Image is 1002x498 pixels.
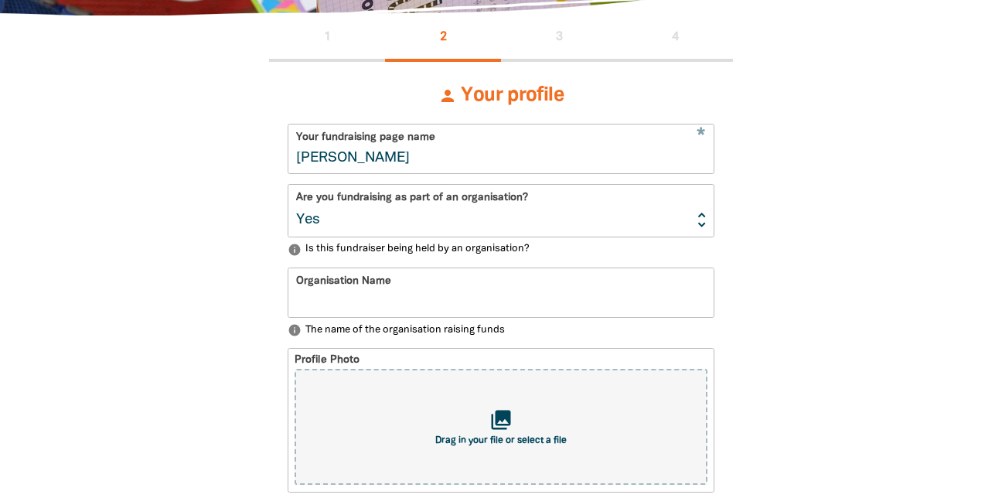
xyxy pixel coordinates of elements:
i: info [288,323,302,337]
button: Stage 1 [269,15,385,62]
i: info [288,243,302,257]
span: Drag in your file or select a file [435,436,567,445]
p: Is this fundraiser being held by an organisation? [288,242,714,258]
p: The name of the organisation raising funds [288,323,714,339]
h3: Your profile [288,80,714,111]
i: person [438,87,457,105]
i: collections [489,408,513,431]
span: 1 [324,31,331,43]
